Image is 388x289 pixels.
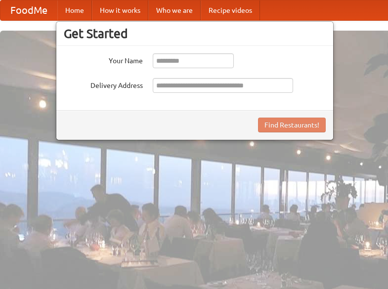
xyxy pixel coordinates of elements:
[258,118,326,132] button: Find Restaurants!
[64,53,143,66] label: Your Name
[148,0,201,20] a: Who we are
[64,78,143,90] label: Delivery Address
[0,0,57,20] a: FoodMe
[64,26,326,41] h3: Get Started
[57,0,92,20] a: Home
[92,0,148,20] a: How it works
[201,0,260,20] a: Recipe videos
